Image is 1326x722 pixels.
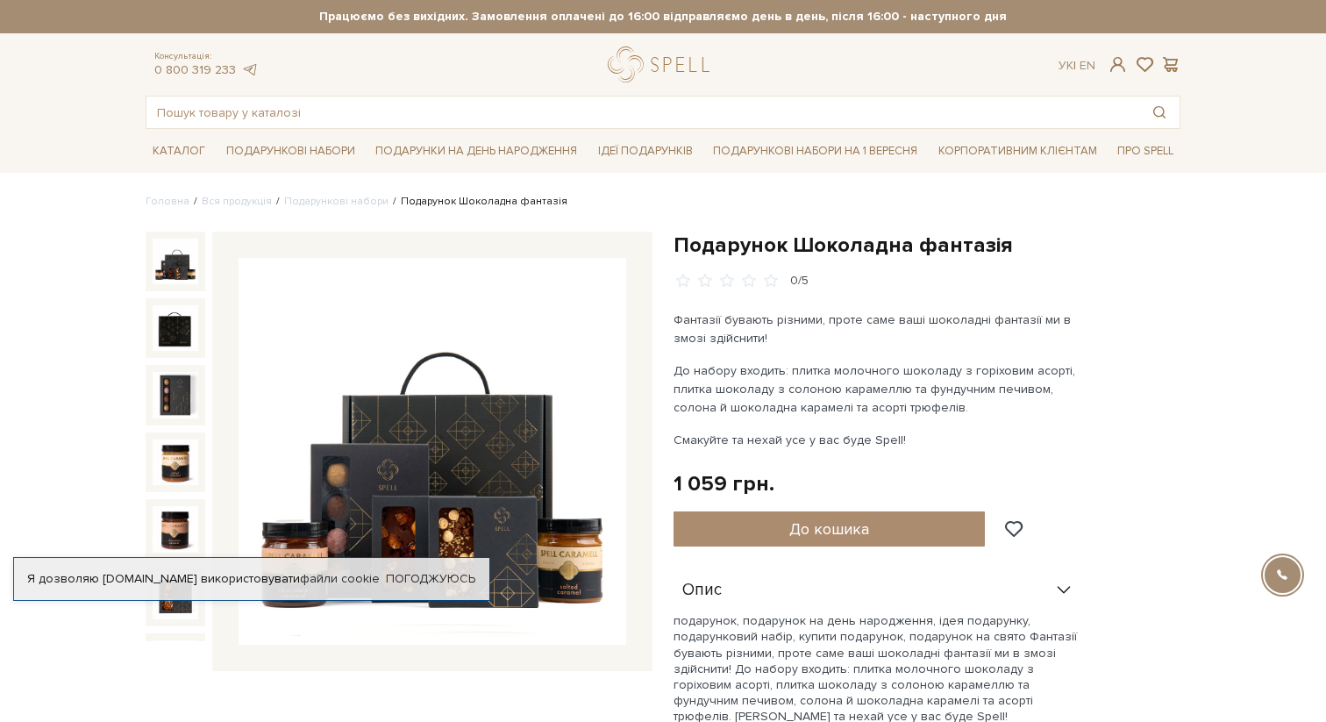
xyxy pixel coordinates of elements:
[153,440,198,485] img: Подарунок Шоколадна фантазія
[674,431,1085,449] p: Смакуйте та нехай усе у вас буде Spell!
[1139,97,1180,128] button: Пошук товару у каталозі
[146,9,1180,25] strong: Працюємо без вихідних. Замовлення оплачені до 16:00 відправляємо день в день, після 16:00 - насту...
[389,194,567,210] li: Подарунок Шоколадна фантазія
[591,138,700,165] a: Ідеї подарунків
[674,470,774,497] div: 1 059 грн.
[14,571,489,587] div: Я дозволяю [DOMAIN_NAME] використовувати
[706,136,924,166] a: Подарункові набори на 1 Вересня
[154,62,236,77] a: 0 800 319 233
[1073,58,1076,73] span: |
[153,506,198,552] img: Подарунок Шоколадна фантазія
[153,239,198,284] img: Подарунок Шоколадна фантазія
[674,361,1085,417] p: До набору входить: плитка молочного шоколаду з горіховим асорті, плитка шоколаду з солоною караме...
[154,51,258,62] span: Консультація:
[1080,58,1095,73] a: En
[153,305,198,351] img: Подарунок Шоколадна фантазія
[1110,138,1180,165] a: Про Spell
[284,195,389,208] a: Подарункові набори
[386,571,475,587] a: Погоджуюсь
[153,372,198,418] img: Подарунок Шоколадна фантазія
[674,311,1085,347] p: Фантазії бувають різними, проте саме ваші шоколадні фантазії ми в змозі здійснити!
[153,640,198,686] img: Подарунок Шоколадна фантазія
[682,583,722,598] span: Опис
[146,97,1139,128] input: Пошук товару у каталозі
[240,62,258,77] a: telegram
[608,46,717,82] a: logo
[146,195,189,208] a: Головна
[674,511,985,547] button: До кошика
[239,258,626,646] img: Подарунок Шоколадна фантазія
[674,232,1180,259] h1: Подарунок Шоколадна фантазія
[789,519,869,539] span: До кошика
[1059,58,1095,74] div: Ук
[146,138,212,165] a: Каталог
[790,273,809,290] div: 0/5
[368,138,584,165] a: Подарунки на День народження
[931,136,1104,166] a: Корпоративним клієнтам
[219,138,362,165] a: Подарункові набори
[202,195,272,208] a: Вся продукція
[300,571,380,586] a: файли cookie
